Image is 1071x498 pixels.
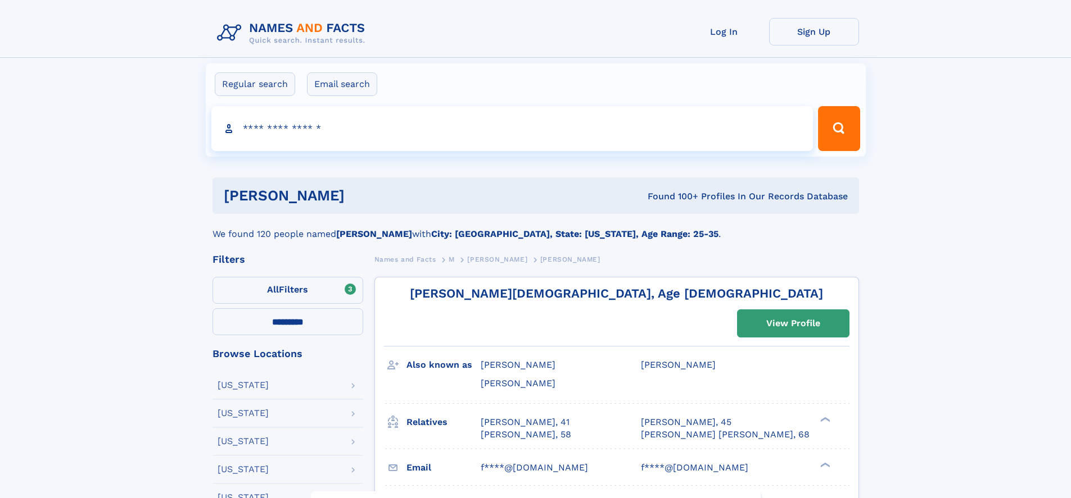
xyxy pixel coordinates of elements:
label: Filters [213,277,363,304]
a: [PERSON_NAME] [467,252,527,266]
div: View Profile [766,310,820,336]
span: [PERSON_NAME] [467,255,527,263]
a: Log In [679,18,769,45]
a: View Profile [738,310,849,337]
h3: Email [406,458,481,477]
a: M [449,252,455,266]
label: Email search [307,72,377,96]
h1: [PERSON_NAME] [224,189,496,203]
div: [US_STATE] [218,409,269,418]
label: Regular search [215,72,295,96]
button: Search Button [818,106,860,151]
h3: Also known as [406,355,481,374]
div: [US_STATE] [218,465,269,474]
div: [US_STATE] [218,437,269,446]
span: All [267,284,279,295]
a: [PERSON_NAME] [PERSON_NAME], 68 [641,428,810,441]
a: [PERSON_NAME], 58 [481,428,571,441]
div: Filters [213,254,363,264]
img: Logo Names and Facts [213,18,374,48]
a: [PERSON_NAME], 41 [481,416,570,428]
span: M [449,255,455,263]
div: Browse Locations [213,349,363,359]
a: [PERSON_NAME][DEMOGRAPHIC_DATA], Age [DEMOGRAPHIC_DATA] [410,286,823,300]
div: ❯ [817,415,831,423]
b: [PERSON_NAME] [336,229,412,239]
a: Sign Up [769,18,859,45]
div: [US_STATE] [218,381,269,390]
div: ❯ [817,461,831,468]
h3: Relatives [406,413,481,432]
a: Names and Facts [374,252,436,266]
span: [PERSON_NAME] [641,359,716,370]
span: [PERSON_NAME] [540,255,600,263]
input: search input [211,106,814,151]
div: We found 120 people named with . [213,214,859,241]
a: [PERSON_NAME], 45 [641,416,731,428]
div: Found 100+ Profiles In Our Records Database [496,190,848,203]
span: [PERSON_NAME] [481,378,555,389]
span: [PERSON_NAME] [481,359,555,370]
b: City: [GEOGRAPHIC_DATA], State: [US_STATE], Age Range: 25-35 [431,229,718,239]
